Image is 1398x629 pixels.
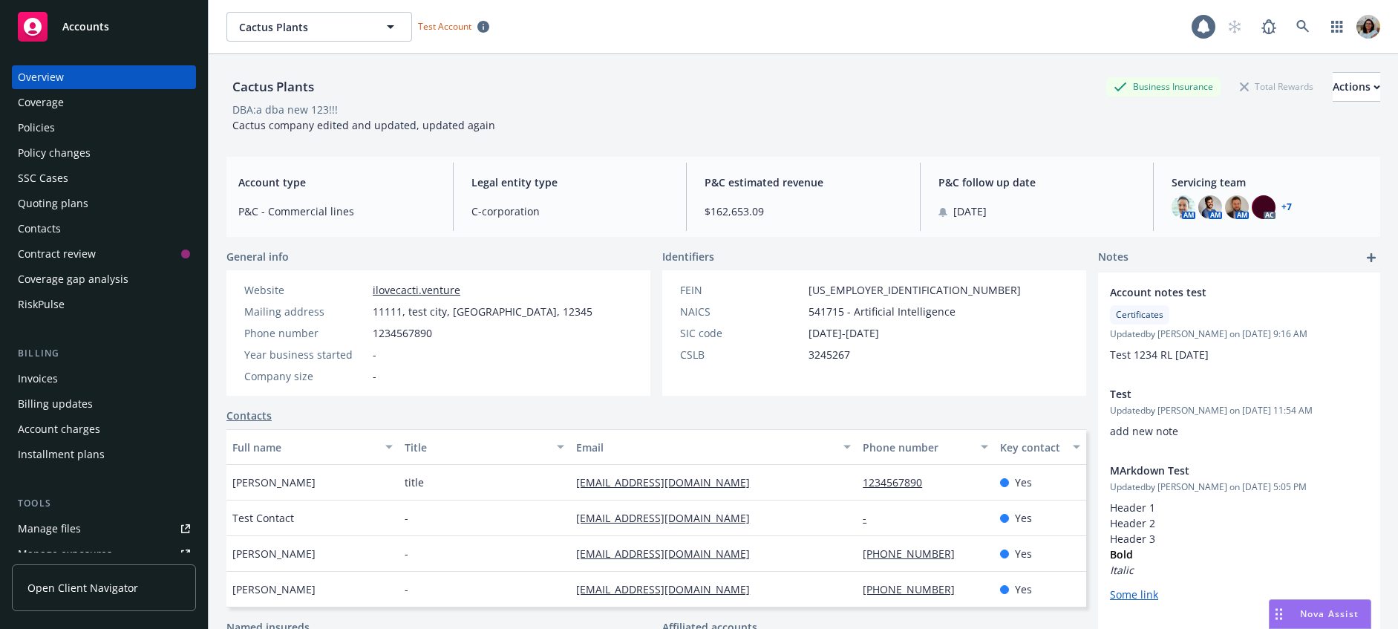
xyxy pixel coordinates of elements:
a: Coverage gap analysis [12,267,196,291]
span: Cactus Plants [239,19,368,35]
h3: Header 3 [1110,531,1368,547]
a: Invoices [12,367,196,391]
span: 11111, test city, [GEOGRAPHIC_DATA], 12345 [373,304,592,319]
button: Email [570,429,857,465]
span: [PERSON_NAME] [232,581,316,597]
span: P&C - Commercial lines [238,203,435,219]
span: - [405,510,408,526]
h1: Header 1 [1110,500,1368,515]
a: Policies [12,116,196,140]
a: [PHONE_NUMBER] [863,547,967,561]
span: [DATE] [953,203,987,219]
img: photo [1225,195,1249,219]
a: Quoting plans [12,192,196,215]
div: Contract review [18,242,96,266]
div: RiskPulse [18,293,65,316]
span: [DATE]-[DATE] [809,325,879,341]
a: [PHONE_NUMBER] [863,582,967,596]
a: Coverage [12,91,196,114]
div: Full name [232,440,376,455]
span: Yes [1015,475,1032,490]
div: Email [576,440,834,455]
a: Start snowing [1220,12,1250,42]
div: Manage exposures [18,542,112,566]
span: Open Client Navigator [27,580,138,596]
a: Search [1288,12,1318,42]
span: [PERSON_NAME] [232,546,316,561]
div: Account notes testCertificatesUpdatedby [PERSON_NAME] on [DATE] 9:16 AMTest 1234 RL [DATE] [1098,273,1380,374]
a: 1234567890 [863,475,934,489]
span: Identifiers [662,249,714,264]
div: Billing [12,346,196,361]
span: P&C estimated revenue [705,175,901,190]
span: Account type [238,175,435,190]
img: photo [1356,15,1380,39]
span: [PERSON_NAME] [232,475,316,490]
a: RiskPulse [12,293,196,316]
button: Key contact [994,429,1086,465]
a: Report a Bug [1254,12,1284,42]
button: Full name [226,429,399,465]
div: Website [244,282,367,298]
div: Title [405,440,549,455]
span: Cactus company edited and updated, updated again [232,118,495,132]
div: SIC code [680,325,803,341]
div: Year business started [244,347,367,362]
a: Contract review [12,242,196,266]
span: Test Contact [232,510,294,526]
span: Updated by [PERSON_NAME] on [DATE] 5:05 PM [1110,480,1368,494]
div: Company size [244,368,367,384]
div: Overview [18,65,64,89]
img: photo [1252,195,1275,219]
span: Notes [1098,249,1128,267]
div: Tools [12,496,196,511]
span: [US_EMPLOYER_IDENTIFICATION_NUMBER] [809,282,1021,298]
button: Phone number [857,429,994,465]
span: Test [1110,386,1330,402]
a: [EMAIL_ADDRESS][DOMAIN_NAME] [576,547,762,561]
div: Mailing address [244,304,367,319]
a: Overview [12,65,196,89]
span: - [373,347,376,362]
div: Installment plans [18,443,105,466]
strong: Bold [1110,547,1133,561]
a: add [1362,249,1380,267]
div: SSC Cases [18,166,68,190]
span: Test Account [418,20,471,33]
button: Nova Assist [1269,599,1371,629]
div: Account charges [18,417,100,441]
div: Phone number [244,325,367,341]
div: Key contact [1000,440,1064,455]
a: ilovecacti.venture [373,283,460,297]
button: Cactus Plants [226,12,412,42]
a: [EMAIL_ADDRESS][DOMAIN_NAME] [576,475,762,489]
div: Billing updates [18,392,93,416]
span: Test 1234 RL [DATE] [1110,348,1209,362]
div: Cactus Plants [226,77,320,97]
a: [EMAIL_ADDRESS][DOMAIN_NAME] [576,582,762,596]
a: Some link [1110,587,1158,602]
span: Updated by [PERSON_NAME] on [DATE] 11:54 AM [1110,404,1368,417]
span: MArkdown Test [1110,463,1330,478]
span: Updated by [PERSON_NAME] on [DATE] 9:16 AM [1110,327,1368,341]
div: Business Insurance [1106,77,1221,96]
span: Manage exposures [12,542,196,566]
span: Yes [1015,581,1032,597]
span: P&C follow up date [938,175,1135,190]
div: CSLB [680,347,803,362]
div: Quoting plans [18,192,88,215]
a: Installment plans [12,443,196,466]
div: Contacts [18,217,61,241]
span: Legal entity type [471,175,668,190]
img: photo [1198,195,1222,219]
span: General info [226,249,289,264]
div: Coverage [18,91,64,114]
span: Account notes test [1110,284,1330,300]
a: Switch app [1322,12,1352,42]
a: [EMAIL_ADDRESS][DOMAIN_NAME] [576,511,762,525]
span: Yes [1015,510,1032,526]
em: Italic [1110,563,1134,577]
a: - [863,511,878,525]
div: Manage files [18,517,81,541]
span: 3245267 [809,347,850,362]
